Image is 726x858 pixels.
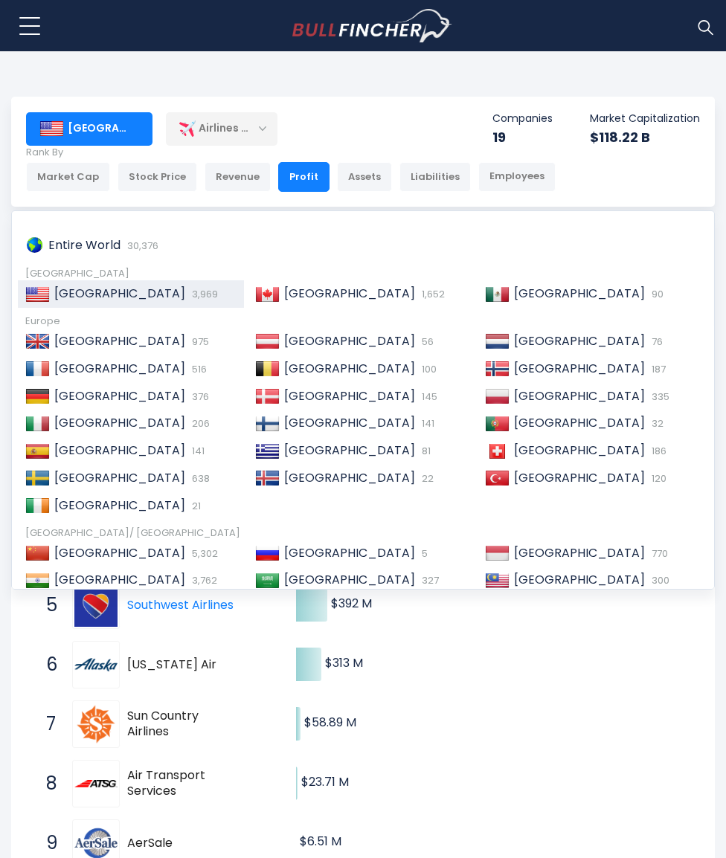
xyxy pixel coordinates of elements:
span: 9 [39,830,54,856]
span: 5 [39,593,54,618]
p: Companies [492,112,553,125]
text: $58.89 M [304,714,356,731]
span: [GEOGRAPHIC_DATA] [54,497,185,514]
a: Southwest Airlines [127,596,234,613]
span: [GEOGRAPHIC_DATA] [54,285,185,302]
span: 300 [648,573,669,587]
img: Alaska Air [74,643,118,686]
span: [GEOGRAPHIC_DATA] [514,469,645,486]
span: [GEOGRAPHIC_DATA] [284,285,415,302]
span: [GEOGRAPHIC_DATA] [514,544,645,561]
span: [GEOGRAPHIC_DATA] [284,544,415,561]
text: $23.71 M [301,773,349,790]
div: [GEOGRAPHIC_DATA] [26,112,152,145]
span: [GEOGRAPHIC_DATA] [514,332,645,349]
span: 141 [418,416,434,430]
span: [GEOGRAPHIC_DATA] [284,332,415,349]
p: Market Capitalization [590,112,700,125]
span: 335 [648,390,669,404]
span: [GEOGRAPHIC_DATA] [54,387,185,404]
span: [GEOGRAPHIC_DATA] [284,414,415,431]
span: 145 [418,390,437,404]
div: Revenue [205,162,271,192]
img: Southwest Airlines [74,584,118,627]
span: 100 [418,362,437,376]
div: Europe [25,315,701,328]
div: Stock Price [118,162,197,192]
div: [GEOGRAPHIC_DATA]/ [GEOGRAPHIC_DATA] [25,527,701,540]
span: 3,969 [188,287,218,301]
span: 206 [188,416,210,430]
span: [GEOGRAPHIC_DATA] [54,469,185,486]
div: [GEOGRAPHIC_DATA] [25,268,701,280]
span: 5,302 [188,546,218,561]
div: 19 [492,129,553,146]
span: [GEOGRAPHIC_DATA] [514,360,645,377]
span: [GEOGRAPHIC_DATA] [514,285,645,302]
a: Go to homepage [292,9,452,43]
span: [GEOGRAPHIC_DATA] [514,387,645,404]
img: bullfincher logo [292,9,452,43]
span: [GEOGRAPHIC_DATA] [284,387,415,404]
span: 1,652 [418,287,445,301]
span: 8 [39,771,54,796]
span: 22 [418,471,434,486]
div: Market Cap [26,162,110,192]
img: Air Transport Services [74,780,118,788]
span: 7 [39,712,54,737]
span: 638 [188,471,210,486]
div: $118.22 B [590,129,700,146]
span: [GEOGRAPHIC_DATA] [514,414,645,431]
span: 376 [188,390,209,404]
span: 327 [418,573,439,587]
text: $313 M [325,654,363,671]
div: Employees [478,162,556,192]
span: [GEOGRAPHIC_DATA] [514,571,645,588]
span: [GEOGRAPHIC_DATA] [284,469,415,486]
span: 56 [418,335,434,349]
span: 770 [648,546,668,561]
span: 120 [648,471,666,486]
span: [GEOGRAPHIC_DATA] [514,442,645,459]
span: 81 [418,444,431,458]
text: $392 M [331,595,372,612]
span: 187 [648,362,666,376]
span: [GEOGRAPHIC_DATA] [54,571,185,588]
span: [GEOGRAPHIC_DATA] [284,571,415,588]
div: Assets [337,162,392,192]
div: Airlines & Airports [166,112,277,146]
a: Southwest Airlines [72,581,127,629]
span: 32 [648,416,664,430]
span: [GEOGRAPHIC_DATA] [284,442,415,459]
span: Sun Country Airlines [127,709,240,740]
span: [GEOGRAPHIC_DATA] [54,332,185,349]
span: 516 [188,362,207,376]
span: 975 [188,335,209,349]
text: $6.51 M [300,833,341,850]
div: Profit [278,162,330,192]
span: Air Transport Services [127,768,240,799]
span: 90 [648,287,664,301]
span: 5 [418,546,428,561]
span: 6 [39,652,54,677]
span: [GEOGRAPHIC_DATA] [54,414,185,431]
span: [US_STATE] Air [127,657,240,673]
img: Sun Country Airlines [74,703,118,746]
span: [GEOGRAPHIC_DATA] [54,544,185,561]
span: 141 [188,444,205,458]
span: [GEOGRAPHIC_DATA] [54,442,185,459]
span: AerSale [127,836,240,851]
div: Liabilities [399,162,471,192]
span: [GEOGRAPHIC_DATA] [284,360,415,377]
span: 30,376 [123,239,158,253]
span: Entire World [48,236,121,254]
p: Rank By [26,146,556,159]
span: 186 [648,444,666,458]
span: 21 [188,499,201,513]
span: [GEOGRAPHIC_DATA] [54,360,185,377]
span: 3,762 [188,573,217,587]
span: 76 [648,335,663,349]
